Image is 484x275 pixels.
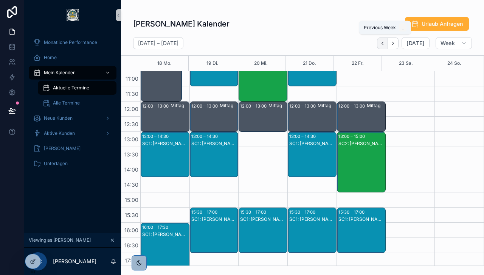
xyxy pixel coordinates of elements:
span: [DATE] [406,40,424,47]
div: 15:30 – 17:00SC1: [PERSON_NAME] [337,208,385,253]
div: 12:00 – 13:00 [338,102,367,110]
div: 10:00 – 12:00SC2: [PERSON_NAME] [239,41,287,101]
div: 16:00 – 17:30SC1: [PERSON_NAME] [141,223,189,268]
div: SC1: [PERSON_NAME] [142,141,189,147]
div: 12:00 – 13:00Mittag [141,102,189,131]
span: Aktive Kunden [44,130,75,136]
div: SC1: [PERSON_NAME] [142,231,189,237]
span: 12:00 [123,106,140,112]
div: 15:30 – 17:00 [338,208,366,216]
div: 10:00 – 12:00Montag Teamslot [141,41,181,101]
div: 12:00 – 13:00 [191,102,220,110]
div: Mittag [171,103,189,109]
span: 16:00 [123,227,140,233]
img: App logo [67,9,79,21]
div: 15:30 – 17:00SC1: [PERSON_NAME] [190,208,238,253]
div: SC1: [PERSON_NAME] [289,216,336,222]
div: SC1: [PERSON_NAME] [191,141,238,147]
span: 17:00 [123,257,140,264]
span: Monatliche Performance [44,39,97,45]
a: Aktive Kunden [29,127,116,140]
span: 15:00 [123,197,140,203]
div: SC1: [PERSON_NAME] [289,141,336,147]
button: 19 Di. [206,56,219,71]
span: Neue Kunden [44,115,73,121]
div: 12:00 – 13:00Mittag [239,102,287,131]
div: 12:00 – 13:00Mittag [337,102,385,131]
span: Viewing as [PERSON_NAME] [29,237,91,243]
div: SC1: [PERSON_NAME] [338,216,385,222]
div: 12:00 – 13:00Mittag [190,102,238,131]
div: SC2: [PERSON_NAME] [338,141,385,147]
span: 15:30 [123,212,140,218]
p: [PERSON_NAME] [53,258,96,265]
button: 21 Do. [303,56,316,71]
span: 13:00 [123,136,140,142]
div: SC1: [PERSON_NAME] [240,216,287,222]
span: 13:30 [123,151,140,158]
span: Home [44,55,57,61]
div: 15:30 – 17:00SC1: [PERSON_NAME] [239,208,287,253]
div: 15:30 – 17:00 [289,208,317,216]
div: 13:00 – 14:30 [191,133,220,140]
span: Week [441,40,455,47]
span: Urlaub Anfragen [422,20,463,28]
h1: [PERSON_NAME] Kalender [133,19,230,29]
div: Mittag [220,103,238,109]
div: 12:00 – 13:00 [142,102,171,110]
div: 13:00 – 14:30SC1: [PERSON_NAME] [190,132,238,177]
a: Mein Kalender [29,66,116,80]
button: 22 Fr. [352,56,364,71]
span: Mein Kalender [44,70,75,76]
div: 13:00 – 15:00SC2: [PERSON_NAME] [337,132,385,192]
div: 13:00 – 14:30SC1: [PERSON_NAME] [141,132,189,177]
a: Neue Kunden [29,111,116,125]
div: 13:00 – 14:30SC1: [PERSON_NAME] [288,132,336,177]
div: scrollable content [24,30,121,180]
span: Aktuelle Termine [53,85,89,91]
a: Alle Termine [38,96,116,110]
div: 12:00 – 13:00 [240,102,268,110]
span: Unterlagen [44,161,68,167]
div: 15:30 – 17:00SC1: [PERSON_NAME] [288,208,336,253]
button: Week [436,37,472,49]
div: Mittag [268,103,287,109]
a: Unterlagen [29,157,116,170]
h2: [DATE] – [DATE] [138,39,178,47]
div: 13:00 – 14:30 [289,133,318,140]
a: Home [29,51,116,64]
span: 14:30 [123,181,140,188]
div: Mittag [318,103,336,109]
div: 13:00 – 14:30 [142,133,171,140]
span: 11:00 [124,75,140,82]
button: [DATE] [402,37,429,49]
div: 13:00 – 15:00 [338,133,367,140]
span: 12:30 [123,121,140,127]
span: [PERSON_NAME] [44,145,81,152]
button: 23 Sa. [399,56,413,71]
button: Urlaub Anfragen [405,17,469,31]
div: Mittag [367,103,385,109]
span: 16:30 [123,242,140,248]
a: Monatliche Performance [29,36,116,49]
button: Next [388,37,399,49]
span: , [400,25,406,31]
div: 12:00 – 13:00 [289,102,318,110]
span: 11:30 [124,91,140,97]
span: Alle Termine [53,100,80,106]
div: 15:30 – 17:00 [191,208,219,216]
a: [PERSON_NAME] [29,142,116,155]
span: 14:00 [123,166,140,173]
button: 24 So. [447,56,461,71]
button: 20 Mi. [254,56,268,71]
div: 16:00 – 17:30 [142,223,170,231]
div: 15:30 – 17:00 [240,208,268,216]
span: Previous Week [364,25,396,31]
button: 18 Mo. [157,56,172,71]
